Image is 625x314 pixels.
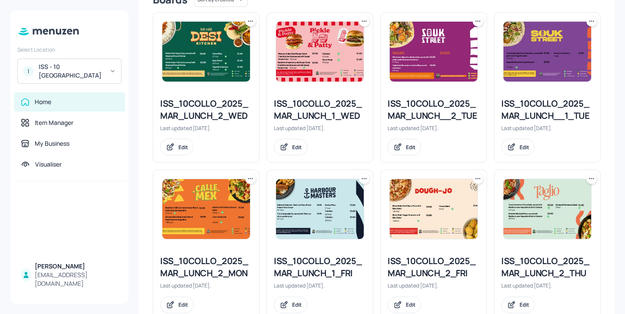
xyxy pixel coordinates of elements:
div: Last updated [DATE]. [388,124,480,132]
div: Last updated [DATE]. [501,282,593,289]
div: Edit [406,301,415,308]
img: 2025-09-05-1757062739897auhimjx78b.jpeg [390,179,477,239]
div: ISS - 10 [GEOGRAPHIC_DATA] [39,62,104,80]
img: 2025-08-26-1756197515373sc60p6mlurj.jpeg [390,22,477,82]
div: Edit [520,301,529,308]
div: ISS_10COLLO_2025_MAR_LUNCH__2_TUE [388,98,480,122]
img: 2025-09-10-1757500358563u5cw5xr03rh.jpeg [162,22,250,82]
div: Last updated [DATE]. [274,124,366,132]
img: 2025-09-15-17579282168950u1q34o8is2a.jpeg [162,179,250,239]
div: ISS_10COLLO_2025_MAR_LUNCH_1_WED [274,98,366,122]
div: Home [35,98,51,106]
div: [EMAIL_ADDRESS][DOMAIN_NAME] [35,271,118,288]
img: 2025-09-09-1757414144563ogpbt2js0si.jpeg [503,22,591,82]
div: [PERSON_NAME] [35,262,118,271]
img: 2025-09-05-1757062408307l1yhqj5cy9.jpeg [276,179,364,239]
div: ISS_10COLLO_2025_MAR_LUNCH_1_FRI [274,255,366,279]
div: My Business [35,139,69,148]
div: Visualiser [35,160,62,169]
div: Edit [520,144,529,151]
div: I [23,66,33,76]
div: Edit [178,144,188,151]
div: Edit [292,144,302,151]
div: Last updated [DATE]. [160,124,252,132]
div: Last updated [DATE]. [274,282,366,289]
div: ISS_10COLLO_2025_MAR_LUNCH__1_TUE [501,98,593,122]
div: ISS_10COLLO_2025_MAR_LUNCH_2_WED [160,98,252,122]
div: Last updated [DATE]. [160,282,252,289]
div: Last updated [DATE]. [501,124,593,132]
div: ISS_10COLLO_2025_MAR_LUNCH_2_FRI [388,255,480,279]
img: 2025-09-10-17574954993749hzfy41rgp.jpeg [276,22,364,82]
div: Last updated [DATE]. [388,282,480,289]
div: Edit [406,144,415,151]
div: Item Manager [35,118,73,127]
div: ISS_10COLLO_2025_MAR_LUNCH_2_THU [501,255,593,279]
div: Edit [178,301,188,308]
div: Select Location [17,46,122,53]
div: ISS_10COLLO_2025_MAR_LUNCH_2_MON [160,255,252,279]
img: 2025-09-18-17581957283645p2zct71cf4.jpeg [503,179,591,239]
div: Edit [292,301,302,308]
